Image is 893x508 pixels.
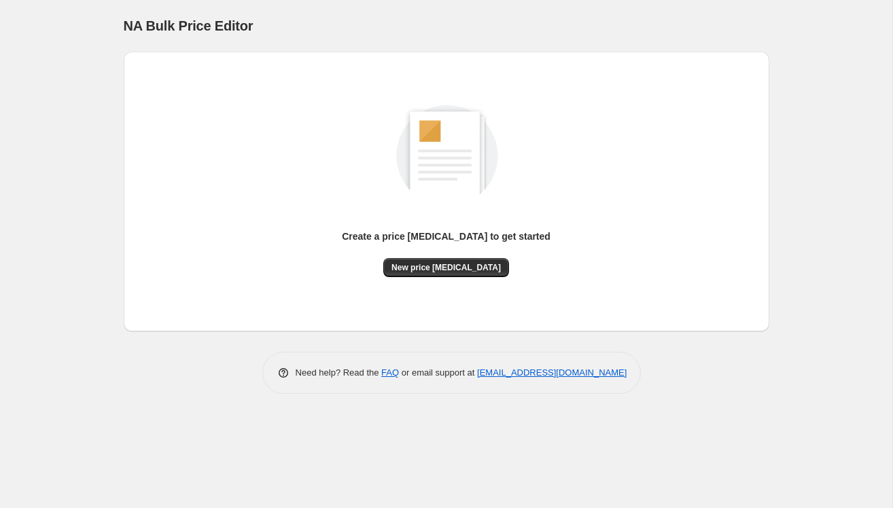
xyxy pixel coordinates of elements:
button: New price [MEDICAL_DATA] [383,258,509,277]
a: [EMAIL_ADDRESS][DOMAIN_NAME] [477,367,627,378]
p: Create a price [MEDICAL_DATA] to get started [342,230,550,243]
span: NA Bulk Price Editor [124,18,253,33]
span: New price [MEDICAL_DATA] [391,262,501,273]
span: or email support at [399,367,477,378]
a: FAQ [381,367,399,378]
span: Need help? Read the [296,367,382,378]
